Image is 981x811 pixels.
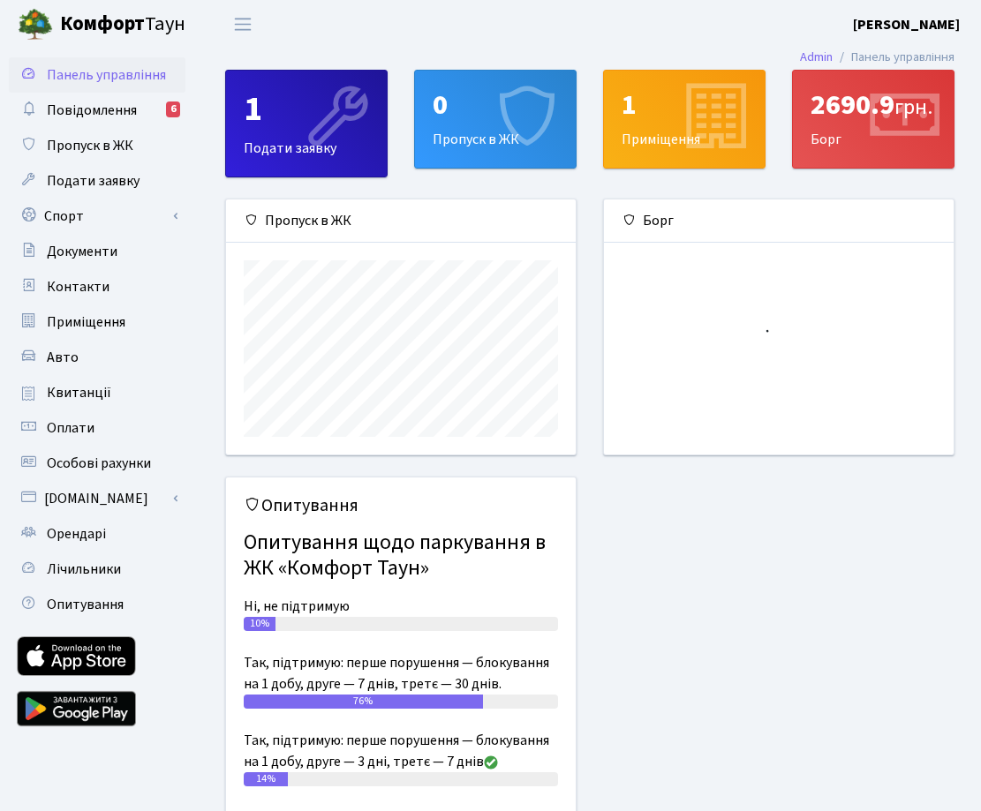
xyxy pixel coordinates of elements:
[9,128,185,163] a: Пропуск в ЖК
[244,617,275,631] div: 10%
[9,234,185,269] a: Документи
[9,269,185,304] a: Контакти
[47,383,111,402] span: Квитанції
[225,70,388,177] a: 1Подати заявку
[226,199,576,243] div: Пропуск в ЖК
[9,163,185,199] a: Подати заявку
[244,695,483,709] div: 76%
[9,93,185,128] a: Повідомлення6
[244,495,558,516] h5: Опитування
[603,70,766,169] a: 1Приміщення
[414,70,577,169] a: 0Пропуск в ЖК
[9,304,185,340] a: Приміщення
[9,446,185,481] a: Особові рахунки
[47,277,109,297] span: Контакти
[47,65,166,85] span: Панель управління
[47,171,140,191] span: Подати заявку
[604,199,954,243] div: Борг
[9,340,185,375] a: Авто
[47,454,151,473] span: Особові рахунки
[773,39,981,76] nav: breadcrumb
[221,10,265,39] button: Переключити навігацію
[833,48,955,67] li: Панель управління
[9,516,185,552] a: Орендарі
[800,48,833,66] a: Admin
[9,375,185,410] a: Квитанції
[622,88,747,122] div: 1
[47,348,79,367] span: Авто
[47,101,137,120] span: Повідомлення
[226,71,387,176] div: Подати заявку
[9,410,185,446] a: Оплати
[47,559,121,579] span: Лічильники
[47,595,124,614] span: Опитування
[60,10,185,40] span: Таун
[9,481,185,516] a: [DOMAIN_NAME]
[166,101,180,117] div: 6
[9,587,185,622] a: Опитування
[9,199,185,234] a: Спорт
[793,71,954,168] div: Борг
[433,88,558,122] div: 0
[9,552,185,587] a: Лічильники
[47,418,94,438] span: Оплати
[244,596,558,617] div: Ні, не підтримую
[9,57,185,93] a: Панель управління
[47,242,117,261] span: Документи
[244,523,558,589] h4: Опитування щодо паркування в ЖК «Комфорт Таун»
[244,88,369,131] div: 1
[604,71,765,168] div: Приміщення
[47,136,133,155] span: Пропуск в ЖК
[244,772,288,786] div: 14%
[47,524,106,544] span: Орендарі
[47,312,125,332] span: Приміщення
[853,14,960,35] a: [PERSON_NAME]
[415,71,576,168] div: Пропуск в ЖК
[18,7,53,42] img: logo.png
[811,88,936,122] div: 2690.9
[853,15,960,34] b: [PERSON_NAME]
[60,10,145,38] b: Комфорт
[244,652,558,695] div: Так, підтримую: перше порушення — блокування на 1 добу, друге — 7 днів, третє — 30 днів.
[244,730,558,772] div: Так, підтримую: перше порушення — блокування на 1 добу, друге — 3 дні, третє — 7 днів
